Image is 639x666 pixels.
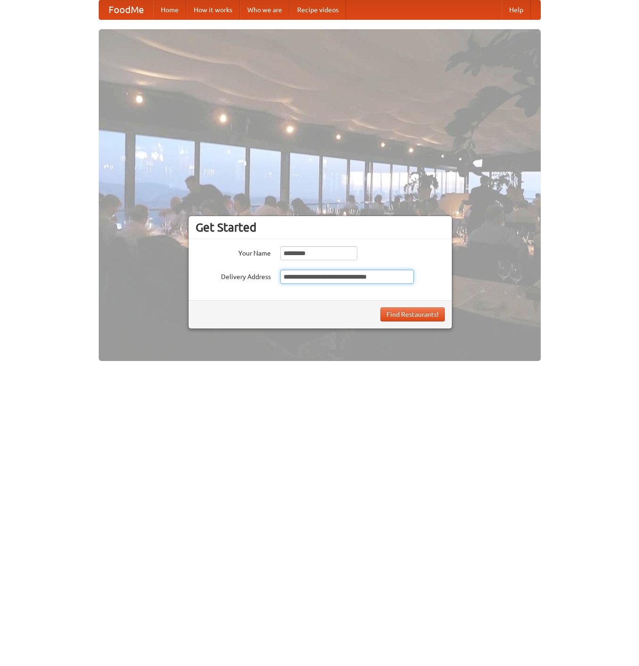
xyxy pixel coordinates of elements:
h3: Get Started [196,220,445,234]
a: Who we are [240,0,290,19]
a: Help [502,0,531,19]
a: Recipe videos [290,0,346,19]
a: FoodMe [99,0,153,19]
label: Your Name [196,246,271,258]
a: How it works [186,0,240,19]
label: Delivery Address [196,270,271,281]
button: Find Restaurants! [380,307,445,321]
a: Home [153,0,186,19]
